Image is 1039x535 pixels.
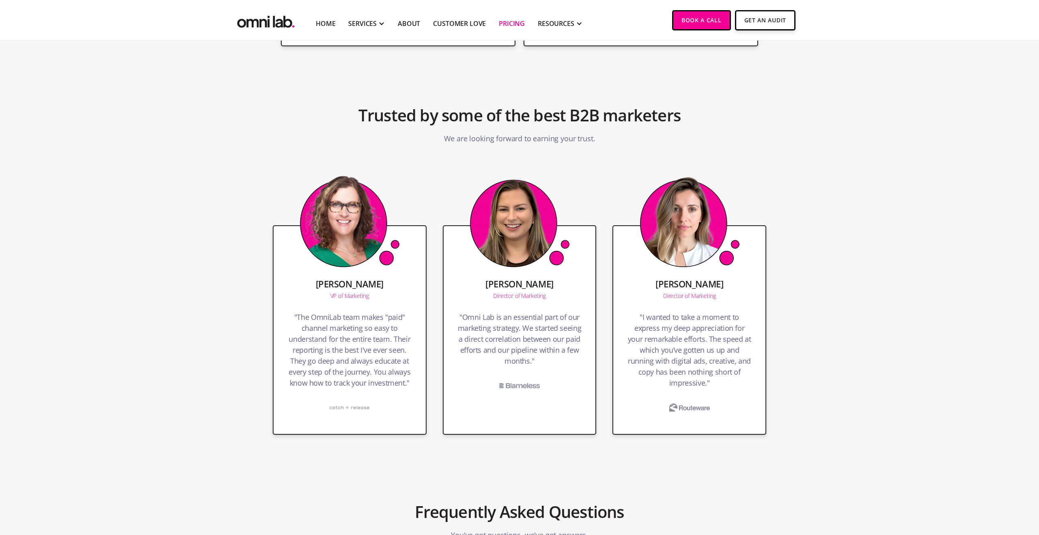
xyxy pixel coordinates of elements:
[358,101,681,129] h2: Trusted by some of the best B2B marketers
[319,397,380,418] img: Catch+Release
[493,293,546,299] div: Director of Marketing
[485,279,553,289] h5: [PERSON_NAME]
[235,10,296,30] img: Omni Lab: B2B SaaS Demand Generation Agency
[398,19,420,28] a: About
[663,293,716,299] div: Director of Marketing
[433,19,486,28] a: Customer Love
[330,293,369,299] div: VP of Marketing
[348,19,377,28] div: SERVICES
[538,19,574,28] div: RESOURCES
[499,19,525,28] a: Pricing
[659,397,720,418] img: Routeware
[316,19,335,28] a: Home
[287,312,413,393] h4: "The OmniLab team makes "paid" channel marketing so easy to understand for the entire team. Their...
[489,375,550,396] img: Blameless
[893,441,1039,535] iframe: Chat Widget
[457,312,583,371] h4: "Omni Lab is an essential part of our marketing strategy. We started seeing a direct correlation ...
[415,498,624,526] h2: Frequently Asked Questions
[672,10,731,30] a: Book a Call
[655,279,723,289] h5: [PERSON_NAME]
[444,129,595,148] p: We are looking forward to earning your trust.
[316,279,384,289] h5: [PERSON_NAME]
[235,10,296,30] a: home
[626,312,752,393] h4: "I wanted to take a moment to express my deep appreciation for your remarkable efforts. The speed...
[735,10,795,30] a: Get An Audit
